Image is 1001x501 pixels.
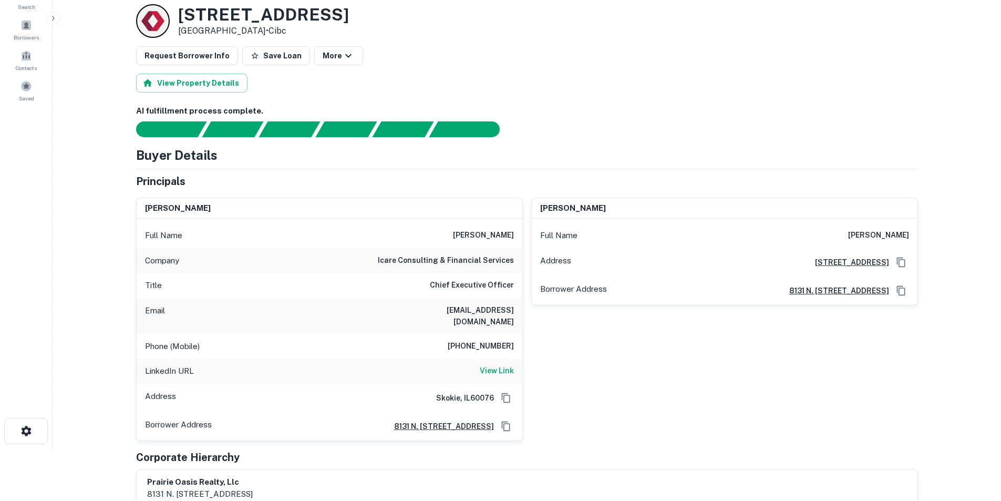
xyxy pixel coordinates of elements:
[540,283,607,299] p: Borrower Address
[147,488,253,500] p: 8131 n. [STREET_ADDRESS]
[540,229,577,242] p: Full Name
[480,365,514,376] h6: View Link
[315,121,377,137] div: Principals found, AI now looking for contact information...
[136,105,918,117] h6: AI fulfillment process complete.
[540,254,571,270] p: Address
[314,46,363,65] button: More
[540,202,606,214] h6: [PERSON_NAME]
[448,340,514,353] h6: [PHONE_NUMBER]
[453,229,514,242] h6: [PERSON_NAME]
[19,94,34,103] span: Saved
[807,257,889,268] a: [STREET_ADDRESS]
[145,365,194,377] p: LinkedIn URL
[848,229,909,242] h6: [PERSON_NAME]
[430,279,514,292] h6: Chief Executive Officer
[18,3,35,11] span: Search
[14,33,39,42] span: Borrowers
[145,340,200,353] p: Phone (Mobile)
[136,74,247,93] button: View Property Details
[145,390,176,406] p: Address
[145,254,179,267] p: Company
[136,46,238,65] button: Request Borrower Info
[145,279,162,292] p: Title
[147,476,253,488] h6: prairie oasis realty, llc
[498,390,514,406] button: Copy Address
[178,25,349,37] p: [GEOGRAPHIC_DATA] •
[480,365,514,377] a: View Link
[378,254,514,267] h6: icare consulting & financial services
[372,121,434,137] div: Principals found, still searching for contact information. This may take time...
[136,173,185,189] h5: Principals
[893,254,909,270] button: Copy Address
[269,26,286,36] a: Cibc
[3,46,49,74] a: Contacts
[123,121,202,137] div: Sending borrower request to AI...
[202,121,263,137] div: Your request is received and processing...
[16,64,37,72] span: Contacts
[781,285,889,296] a: 8131 n. [STREET_ADDRESS]
[428,392,494,404] h6: Skokie, IL60076
[136,449,240,465] h5: Corporate Hierarchy
[3,76,49,105] a: Saved
[388,304,514,328] h6: [EMAIL_ADDRESS][DOMAIN_NAME]
[145,418,212,434] p: Borrower Address
[259,121,320,137] div: Documents found, AI parsing details...
[242,46,310,65] button: Save Loan
[948,417,1001,467] iframe: Chat Widget
[145,202,211,214] h6: [PERSON_NAME]
[136,146,218,165] h4: Buyer Details
[145,304,165,328] p: Email
[429,121,512,137] div: AI fulfillment process complete.
[178,5,349,25] h3: [STREET_ADDRESS]
[145,229,182,242] p: Full Name
[3,15,49,44] a: Borrowers
[893,283,909,299] button: Copy Address
[498,418,514,434] button: Copy Address
[386,421,494,432] a: 8131 n. [STREET_ADDRESS]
